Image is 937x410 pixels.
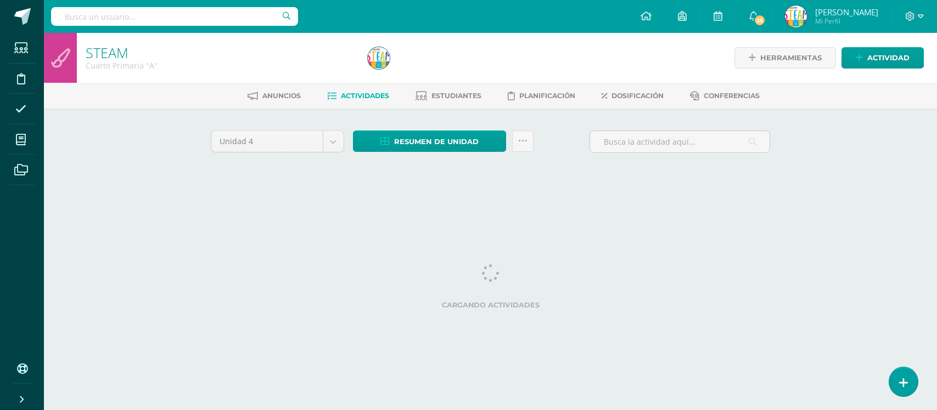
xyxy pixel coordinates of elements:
a: Unidad 4 [211,131,344,152]
a: Actividades [327,87,389,105]
span: Conferencias [704,92,760,100]
a: Conferencias [690,87,760,105]
input: Busca la actividad aquí... [590,131,770,152]
span: Herramientas [760,48,822,68]
span: 35 [754,14,766,26]
a: Herramientas [734,47,836,69]
span: Anuncios [262,92,301,100]
span: Mi Perfil [815,16,878,26]
label: Cargando actividades [211,301,771,309]
span: Actividades [341,92,389,100]
a: STEAM [86,43,128,62]
span: Planificación [519,92,575,100]
img: 1be1c609f6fab399714c5a6e3c6492ab.png [785,5,807,27]
a: Actividad [841,47,924,69]
span: Unidad 4 [220,131,315,152]
span: Resumen de unidad [394,132,479,152]
h1: STEAM [86,45,355,60]
a: Estudiantes [416,87,481,105]
a: Resumen de unidad [353,130,506,152]
div: Cuarto Primaria 'A' [86,60,355,71]
span: Estudiantes [431,92,481,100]
span: Actividad [867,48,910,68]
a: Planificación [508,87,575,105]
img: 1be1c609f6fab399714c5a6e3c6492ab.png [368,47,390,69]
a: Dosificación [602,87,664,105]
a: Anuncios [248,87,301,105]
input: Busca un usuario... [51,7,298,26]
span: Dosificación [611,92,664,100]
span: [PERSON_NAME] [815,7,878,18]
